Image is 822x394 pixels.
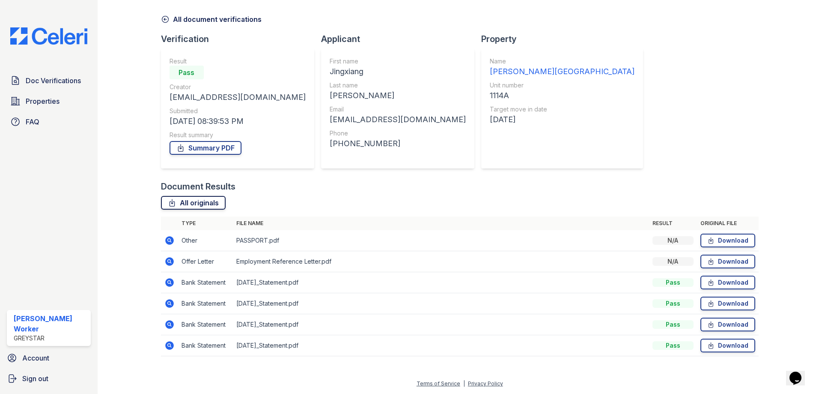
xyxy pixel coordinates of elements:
th: Type [178,217,233,230]
a: Doc Verifications [7,72,91,89]
div: Email [330,105,466,114]
td: Bank Statement [178,272,233,293]
a: Terms of Service [417,380,460,387]
td: Other [178,230,233,251]
div: Pass [652,278,694,287]
td: [DATE]_Statement.pdf [233,314,649,335]
div: 1114A [490,90,634,102]
div: Pass [652,320,694,329]
div: [EMAIL_ADDRESS][DOMAIN_NAME] [170,91,306,103]
span: FAQ [26,117,39,127]
span: Properties [26,96,60,106]
div: Property [481,33,650,45]
div: Greystar [14,334,87,343]
div: [PERSON_NAME] [330,90,466,102]
th: File name [233,217,649,230]
div: [PERSON_NAME][GEOGRAPHIC_DATA] [490,66,634,78]
div: Pass [652,299,694,308]
td: [DATE]_Statement.pdf [233,335,649,356]
div: [PHONE_NUMBER] [330,138,466,150]
a: All originals [161,196,226,210]
div: Applicant [321,33,481,45]
div: Document Results [161,180,235,192]
div: N/A [652,257,694,266]
div: N/A [652,236,694,245]
div: Pass [652,341,694,350]
div: Verification [161,33,321,45]
a: Privacy Policy [468,380,503,387]
a: Sign out [3,370,94,387]
div: Creator [170,83,306,91]
div: Last name [330,81,466,90]
div: Phone [330,129,466,138]
div: Result [170,57,306,66]
div: [DATE] 08:39:53 PM [170,115,306,127]
td: Employment Reference Letter.pdf [233,251,649,272]
a: Download [700,318,755,331]
a: FAQ [7,113,91,130]
td: [DATE]_Statement.pdf [233,272,649,293]
a: Download [700,339,755,352]
a: Download [700,234,755,247]
div: Submitted [170,107,306,115]
td: Bank Statement [178,335,233,356]
div: | [463,380,465,387]
span: Sign out [22,373,48,384]
td: Bank Statement [178,314,233,335]
a: Account [3,349,94,367]
div: [EMAIL_ADDRESS][DOMAIN_NAME] [330,114,466,126]
th: Original file [697,217,759,230]
div: [DATE] [490,114,634,126]
div: First name [330,57,466,66]
iframe: chat widget [786,360,813,385]
div: Target move in date [490,105,634,114]
div: Unit number [490,81,634,90]
a: Download [700,255,755,268]
div: Pass [170,66,204,79]
td: PASSPORT.pdf [233,230,649,251]
a: All document verifications [161,14,262,24]
th: Result [649,217,697,230]
td: Offer Letter [178,251,233,272]
a: Name [PERSON_NAME][GEOGRAPHIC_DATA] [490,57,634,78]
div: [PERSON_NAME] Worker [14,313,87,334]
td: [DATE]_Statement.pdf [233,293,649,314]
a: Download [700,276,755,289]
span: Account [22,353,49,363]
span: Doc Verifications [26,75,81,86]
td: Bank Statement [178,293,233,314]
a: Properties [7,93,91,110]
img: CE_Logo_Blue-a8612792a0a2168367f1c8372b55b34899dd931a85d93a1a3d3e32e68fde9ad4.png [3,27,94,45]
a: Download [700,297,755,310]
div: Jingxiang [330,66,466,78]
div: Name [490,57,634,66]
a: Summary PDF [170,141,241,155]
div: Result summary [170,131,306,139]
